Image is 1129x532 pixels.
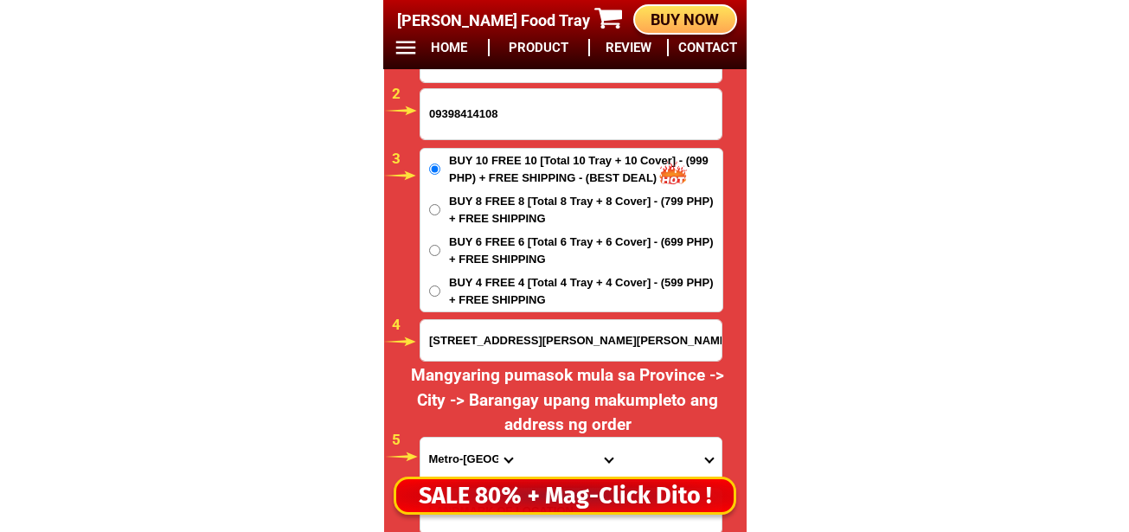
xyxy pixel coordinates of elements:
[392,150,401,167] span: 3
[397,9,600,32] h4: [PERSON_NAME] Food Tray
[449,274,722,308] span: BUY 4 FREE 4 [Total 4 Tray + 4 Cover] - (599 PHP) + FREE SHIPPING
[449,193,722,227] span: BUY 8 FREE 8 [Total 8 Tray + 8 Cover] - (799 PHP) + FREE SHIPPING
[420,320,722,361] input: Input address
[392,431,401,448] span: 5
[521,438,621,481] select: Select district
[449,234,722,267] span: BUY 6 FREE 6 [Total 6 Tray + 6 Cover] - (699 PHP) + FREE SHIPPING
[635,8,735,31] div: BUY NOW
[498,38,579,58] h6: PRODUCT
[600,38,658,58] h6: REVIEW
[429,285,440,297] input: BUY 4 FREE 4 [Total 4 Tray + 4 Cover] - (599 PHP) + FREE SHIPPING
[429,245,440,256] input: BUY 6 FREE 6 [Total 6 Tray + 6 Cover] - (699 PHP) + FREE SHIPPING
[449,152,722,186] span: BUY 10 FREE 10 [Total 10 Tray + 10 Cover] - (999 PHP) + FREE SHIPPING - (BEST DEAL)
[396,478,734,514] div: SALE 80% + Mag-Click Dito !
[392,85,401,102] span: 2
[621,438,722,481] select: Select commune
[429,163,440,175] input: BUY 10 FREE 10 [Total 10 Tray + 10 Cover] - (999 PHP) + FREE SHIPPING - (BEST DEAL)
[411,365,724,434] span: Mangyaring pumasok mula sa Province -> City -> Barangay upang makumpleto ang address ng order
[420,38,478,58] h6: HOME
[420,438,521,481] select: Select province
[392,314,418,337] h6: 4
[678,38,737,58] h6: CONTACT
[420,89,722,139] input: Input phone_number
[429,204,440,215] input: BUY 8 FREE 8 [Total 8 Tray + 8 Cover] - (799 PHP) + FREE SHIPPING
